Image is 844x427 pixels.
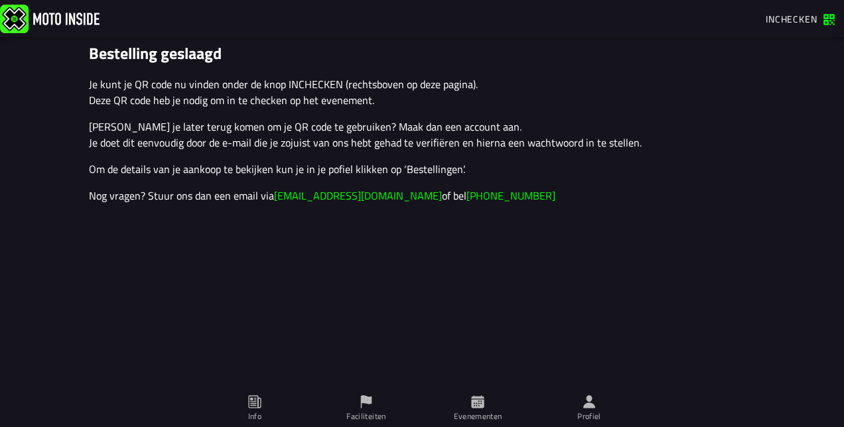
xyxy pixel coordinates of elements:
h1: Bestelling geslaagd [89,44,755,63]
ion-label: Info [248,410,261,422]
a: [EMAIL_ADDRESS][DOMAIN_NAME] [274,188,442,204]
span: Inchecken [766,12,817,26]
a: Inchecken [759,7,841,30]
ion-label: Profiel [577,410,601,422]
p: [PERSON_NAME] je later terug komen om je QR code te gebruiken? Maak dan een account aan. Je doet ... [89,119,755,151]
p: Je kunt je QR code nu vinden onder de knop INCHECKEN (rechtsboven op deze pagina). Deze QR code h... [89,76,755,108]
p: Om de details van je aankoop te bekijken kun je in je pofiel klikken op ‘Bestellingen’. [89,161,755,177]
ion-label: Evenementen [454,410,502,422]
a: [PHONE_NUMBER] [466,188,555,204]
p: Nog vragen? Stuur ons dan een email via of bel [89,188,755,204]
ion-label: Faciliteiten [346,410,386,422]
